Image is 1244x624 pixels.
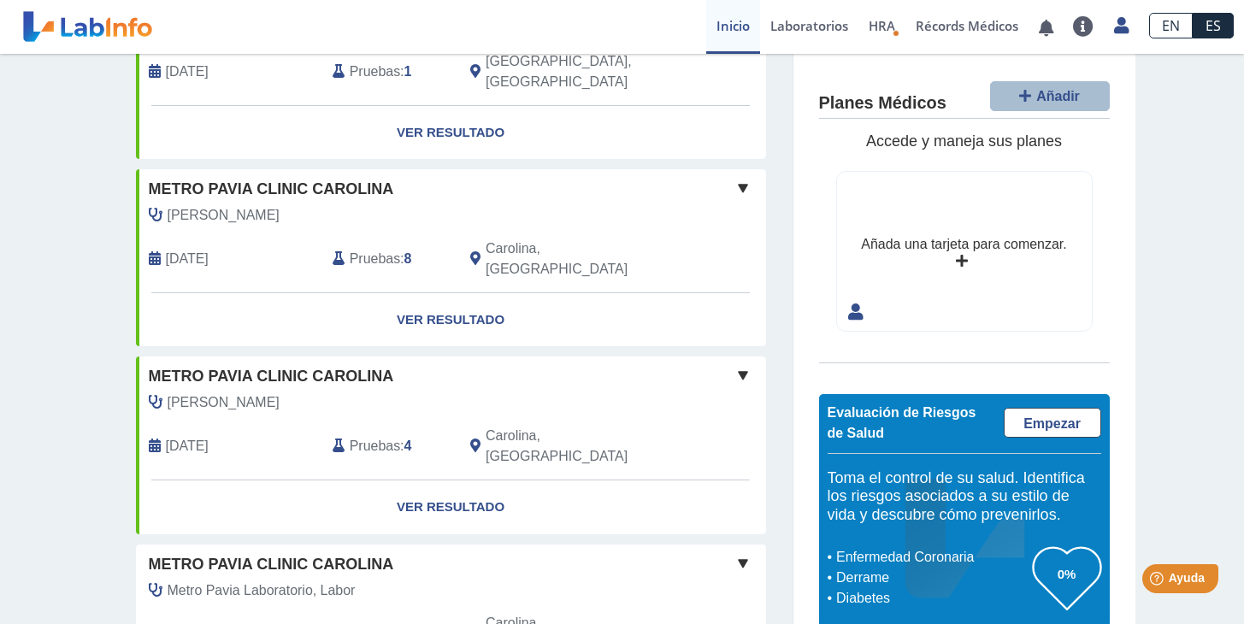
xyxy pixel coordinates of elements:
span: Carolina, PR [486,238,675,280]
div: : [320,238,457,280]
a: EN [1149,13,1193,38]
span: Pruebas [350,62,400,82]
b: 1 [404,64,412,79]
span: Lojo, Liliana [168,392,280,413]
span: Pruebas [350,436,400,456]
a: Ver Resultado [136,106,766,160]
a: Ver Resultado [136,293,766,347]
span: Figueroa, Ana [168,205,280,226]
span: Carolina, PR [486,426,675,467]
h3: 0% [1033,563,1101,585]
span: Empezar [1023,416,1081,431]
li: Diabetes [832,588,1033,609]
span: Metro Pavia Clinic Carolina [149,553,394,576]
span: Evaluación de Riesgos de Salud [828,405,976,440]
li: Derrame [832,568,1033,588]
a: Empezar [1004,408,1101,438]
b: 4 [404,439,412,453]
iframe: Help widget launcher [1092,557,1225,605]
button: Añadir [990,81,1110,111]
span: HRA [869,17,895,34]
span: Accede y maneja sus planes [866,132,1062,150]
span: Añadir [1036,89,1080,103]
a: Ver Resultado [136,480,766,534]
span: 2022-10-24 [166,62,209,82]
span: Metro Pavia Clinic Carolina [149,365,394,388]
span: 1899-12-30 [166,436,209,456]
span: Metro Pavia Clinic Carolina [149,178,394,201]
span: Pruebas [350,249,400,269]
a: ES [1193,13,1234,38]
b: 8 [404,251,412,266]
span: 2022-10-12 [166,249,209,269]
div: : [320,51,457,92]
span: Rio Grande, PR [486,51,675,92]
h4: Planes Médicos [819,93,946,114]
li: Enfermedad Coronaria [832,547,1033,568]
div: Añada una tarjeta para comenzar. [861,234,1066,255]
h5: Toma el control de su salud. Identifica los riesgos asociados a su estilo de vida y descubre cómo... [828,469,1101,525]
div: : [320,426,457,467]
span: Metro Pavia Laboratorio, Labor [168,580,356,601]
